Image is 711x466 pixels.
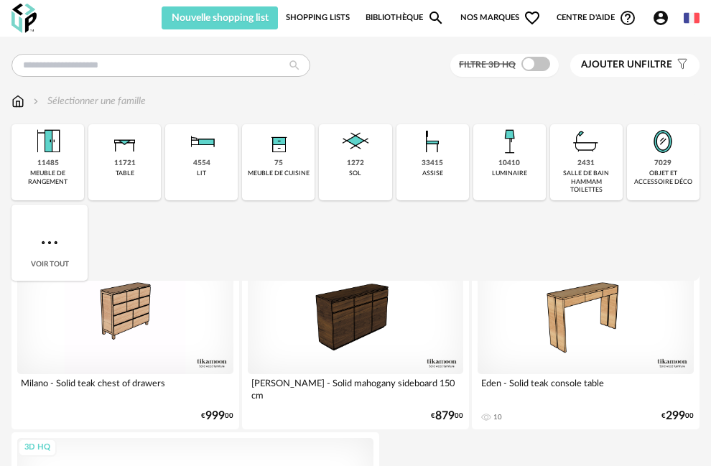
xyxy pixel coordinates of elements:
[338,124,373,159] img: Sol.png
[570,54,700,77] button: Ajouter unfiltre Filter icon
[16,169,80,186] div: meuble de rangement
[366,6,445,29] a: BibliothèqueMagnify icon
[193,159,210,168] div: 4554
[557,9,636,27] span: Centre d'aideHelp Circle Outline icon
[427,9,445,27] span: Magnify icon
[672,59,689,71] span: Filter icon
[435,411,455,421] span: 879
[492,169,527,177] div: luminaire
[185,124,219,159] img: Literie.png
[162,6,278,29] button: Nouvelle shopping list
[347,159,364,168] div: 1272
[581,60,641,70] span: Ajouter un
[524,9,541,27] span: Heart Outline icon
[661,411,694,421] div: € 00
[652,9,676,27] span: Account Circle icon
[577,159,595,168] div: 2431
[459,60,516,69] span: Filtre 3D HQ
[30,94,146,108] div: Sélectionner une famille
[498,159,520,168] div: 10410
[684,10,700,26] img: fr
[261,124,296,159] img: Rangement.png
[37,159,59,168] div: 11485
[415,124,450,159] img: Assise.png
[116,169,134,177] div: table
[631,169,695,186] div: objet et accessoire déco
[422,169,443,177] div: assise
[493,413,502,421] div: 10
[431,411,463,421] div: € 00
[11,4,37,33] img: OXP
[11,247,239,429] a: 3D HQ Milano - Solid teak chest of drawers €99900
[38,231,61,254] img: more.7b13dc1.svg
[472,247,700,429] a: 3D HQ Eden - Solid teak console table 10 €29900
[172,13,269,23] span: Nouvelle shopping list
[114,159,136,168] div: 11721
[248,374,464,403] div: [PERSON_NAME] - Solid mahogany sideboard 150 cm
[31,124,65,159] img: Meuble%20de%20rangement.png
[569,124,603,159] img: Salle%20de%20bain.png
[646,124,680,159] img: Miroir.png
[197,169,206,177] div: lit
[652,9,669,27] span: Account Circle icon
[349,169,361,177] div: sol
[460,6,541,29] span: Nos marques
[248,169,310,177] div: meuble de cuisine
[274,159,283,168] div: 75
[286,6,350,29] a: Shopping Lists
[11,205,88,281] div: Voir tout
[242,247,470,429] a: 3D HQ [PERSON_NAME] - Solid mahogany sideboard 150 cm €87900
[478,374,694,403] div: Eden - Solid teak console table
[554,169,618,194] div: salle de bain hammam toilettes
[422,159,443,168] div: 33415
[654,159,671,168] div: 7029
[492,124,526,159] img: Luminaire.png
[18,439,57,457] div: 3D HQ
[666,411,685,421] span: 299
[201,411,233,421] div: € 00
[619,9,636,27] span: Help Circle Outline icon
[205,411,225,421] span: 999
[17,374,233,403] div: Milano - Solid teak chest of drawers
[581,59,672,71] span: filtre
[108,124,142,159] img: Table.png
[11,94,24,108] img: svg+xml;base64,PHN2ZyB3aWR0aD0iMTYiIGhlaWdodD0iMTciIHZpZXdCb3g9IjAgMCAxNiAxNyIgZmlsbD0ibm9uZSIgeG...
[30,94,42,108] img: svg+xml;base64,PHN2ZyB3aWR0aD0iMTYiIGhlaWdodD0iMTYiIHZpZXdCb3g9IjAgMCAxNiAxNiIgZmlsbD0ibm9uZSIgeG...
